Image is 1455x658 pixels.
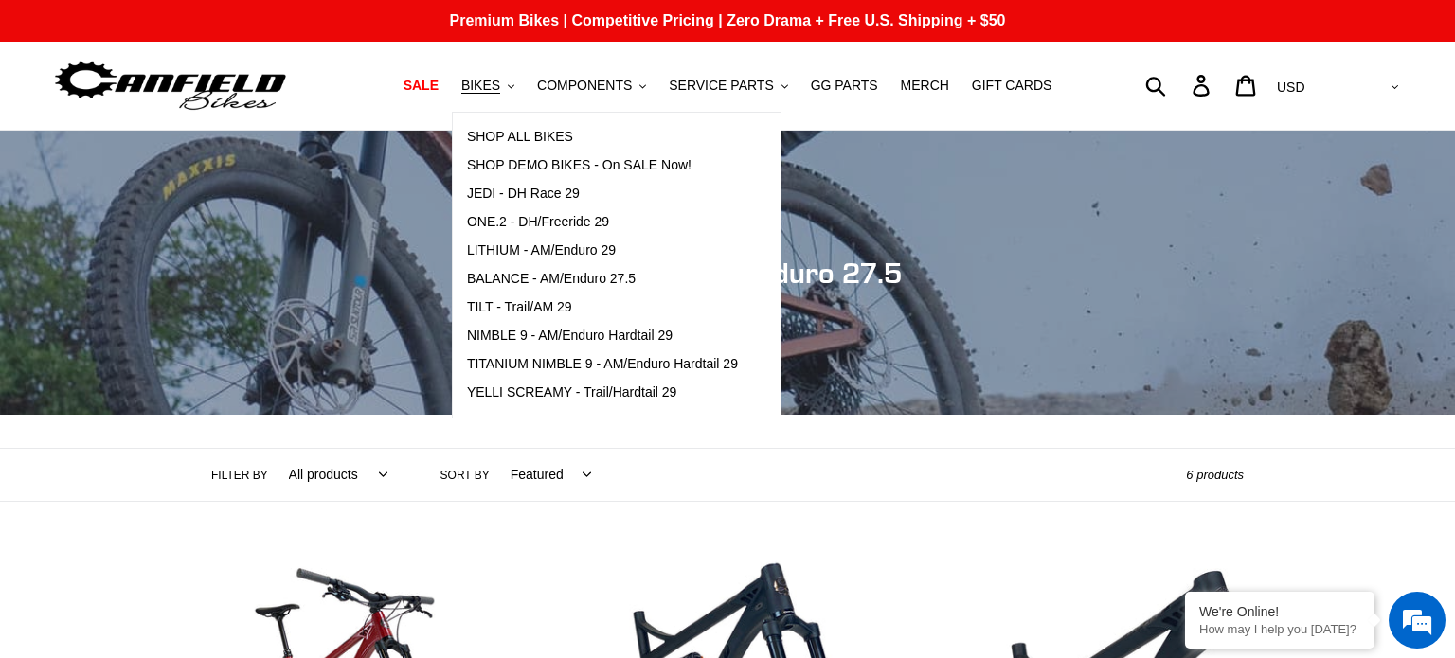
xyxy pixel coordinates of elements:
[1156,64,1204,106] input: Search
[453,350,752,379] a: TITANIUM NIMBLE 9 - AM/Enduro Hardtail 29
[453,208,752,237] a: ONE.2 - DH/Freeride 29
[811,78,878,94] span: GG PARTS
[453,379,752,407] a: YELLI SCREAMY - Trail/Hardtail 29
[453,322,752,350] a: NIMBLE 9 - AM/Enduro Hardtail 29
[453,237,752,265] a: LITHIUM - AM/Enduro 29
[211,467,268,484] label: Filter by
[1186,468,1244,482] span: 6 products
[453,293,752,322] a: TILT - Trail/AM 29
[467,186,580,202] span: JEDI - DH Race 29
[528,73,656,98] button: COMPONENTS
[453,123,752,151] a: SHOP ALL BIKES
[669,78,773,94] span: SERVICE PARTS
[901,78,949,94] span: MERCH
[467,157,692,173] span: SHOP DEMO BIKES - On SALE Now!
[453,180,752,208] a: JEDI - DH Race 29
[891,73,959,98] a: MERCH
[467,328,673,344] span: NIMBLE 9 - AM/Enduro Hardtail 29
[659,73,797,98] button: SERVICE PARTS
[452,73,524,98] button: BIKES
[52,56,289,116] img: Canfield Bikes
[404,78,439,94] span: SALE
[467,271,636,287] span: BALANCE - AM/Enduro 27.5
[467,242,616,258] span: LITHIUM - AM/Enduro 29
[537,78,632,94] span: COMPONENTS
[440,467,490,484] label: Sort by
[453,151,752,180] a: SHOP DEMO BIKES - On SALE Now!
[461,78,500,94] span: BIKES
[801,73,888,98] a: GG PARTS
[467,356,738,372] span: TITANIUM NIMBLE 9 - AM/Enduro Hardtail 29
[467,299,572,315] span: TILT - Trail/AM 29
[972,78,1052,94] span: GIFT CARDS
[467,129,573,145] span: SHOP ALL BIKES
[962,73,1062,98] a: GIFT CARDS
[394,73,448,98] a: SALE
[467,384,677,400] span: YELLI SCREAMY - Trail/Hardtail 29
[467,214,609,230] span: ONE.2 - DH/Freeride 29
[1199,622,1360,636] p: How may I help you today?
[1199,604,1360,619] div: We're Online!
[453,265,752,293] a: BALANCE - AM/Enduro 27.5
